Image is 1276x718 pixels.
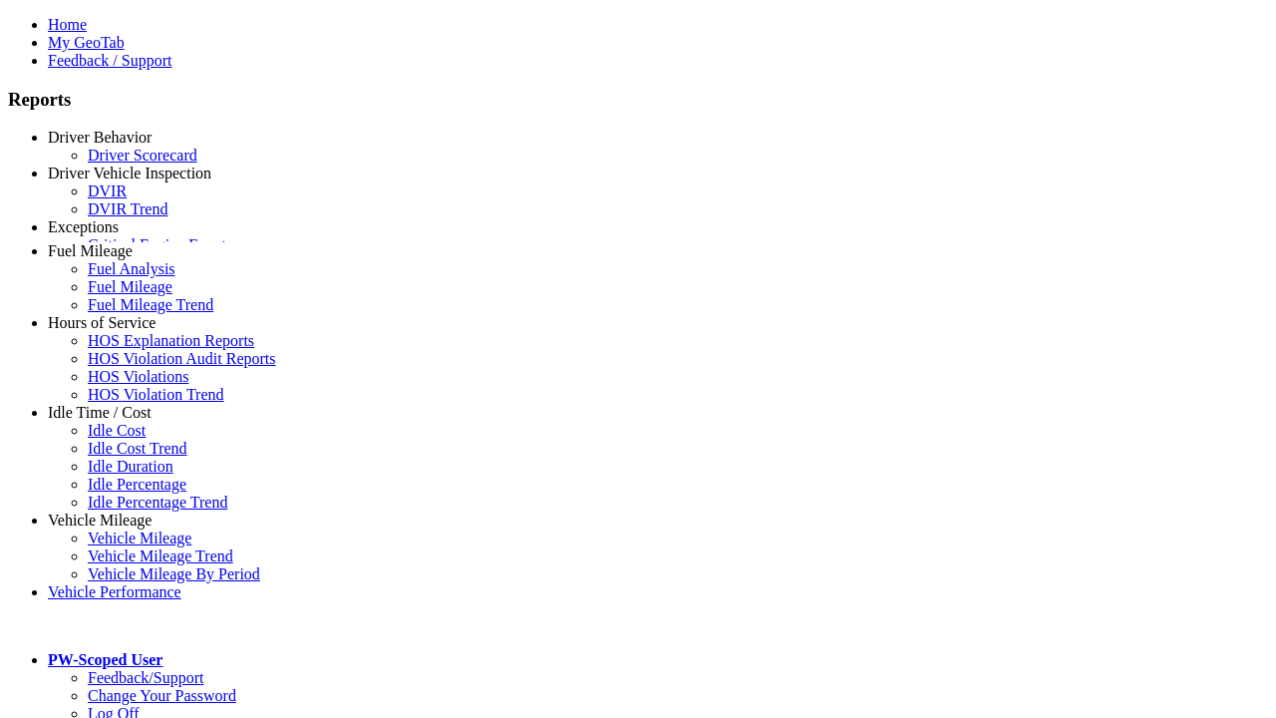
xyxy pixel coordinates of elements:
[48,583,181,600] a: Vehicle Performance
[48,651,162,668] a: PW-Scoped User
[88,494,227,511] a: Idle Percentage Trend
[88,368,188,385] a: HOS Violations
[88,200,167,217] a: DVIR Trend
[88,458,173,475] a: Idle Duration
[48,129,152,146] a: Driver Behavior
[88,440,187,457] a: Idle Cost Trend
[48,242,133,259] a: Fuel Mileage
[88,236,232,253] a: Critical Engine Events
[48,218,119,235] a: Exceptions
[48,165,211,181] a: Driver Vehicle Inspection
[88,350,276,367] a: HOS Violation Audit Reports
[48,314,156,331] a: Hours of Service
[48,52,171,69] a: Feedback / Support
[88,565,260,582] a: Vehicle Mileage By Period
[88,547,233,564] a: Vehicle Mileage Trend
[88,386,224,403] a: HOS Violation Trend
[88,182,127,199] a: DVIR
[88,147,197,164] a: Driver Scorecard
[8,89,1268,111] h3: Reports
[88,530,191,546] a: Vehicle Mileage
[88,296,213,313] a: Fuel Mileage Trend
[48,16,87,33] a: Home
[88,476,186,493] a: Idle Percentage
[88,669,203,686] a: Feedback/Support
[88,278,172,295] a: Fuel Mileage
[48,404,152,421] a: Idle Time / Cost
[88,422,146,439] a: Idle Cost
[48,512,152,529] a: Vehicle Mileage
[88,260,175,277] a: Fuel Analysis
[88,687,236,704] a: Change Your Password
[88,332,254,349] a: HOS Explanation Reports
[48,34,125,51] a: My GeoTab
